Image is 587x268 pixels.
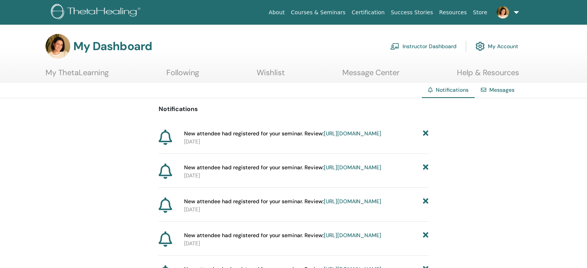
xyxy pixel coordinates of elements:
a: About [266,5,288,20]
a: [URL][DOMAIN_NAME] [324,232,381,239]
a: Courses & Seminars [288,5,349,20]
p: [DATE] [184,172,429,180]
a: Following [166,68,199,83]
img: logo.png [51,4,143,21]
span: New attendee had registered for your seminar. Review: [184,130,381,138]
p: [DATE] [184,239,429,248]
a: Help & Resources [457,68,519,83]
a: Certification [348,5,387,20]
a: [URL][DOMAIN_NAME] [324,130,381,137]
p: [DATE] [184,138,429,146]
a: [URL][DOMAIN_NAME] [324,164,381,171]
p: [DATE] [184,206,429,214]
a: Success Stories [388,5,436,20]
span: New attendee had registered for your seminar. Review: [184,163,381,172]
img: default.jpg [497,6,509,19]
img: chalkboard-teacher.svg [390,43,399,50]
img: default.jpg [46,34,70,59]
a: Resources [436,5,470,20]
a: Wishlist [257,68,285,83]
a: Instructor Dashboard [390,38,457,55]
span: New attendee had registered for your seminar. Review: [184,197,381,206]
a: Messages [489,86,514,93]
a: My Account [475,38,518,55]
p: Notifications [159,105,429,114]
a: Message Center [342,68,399,83]
a: My ThetaLearning [46,68,109,83]
h3: My Dashboard [73,39,152,53]
a: Store [470,5,491,20]
span: Notifications [436,86,469,93]
span: New attendee had registered for your seminar. Review: [184,231,381,239]
a: [URL][DOMAIN_NAME] [324,198,381,205]
img: cog.svg [475,40,485,53]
